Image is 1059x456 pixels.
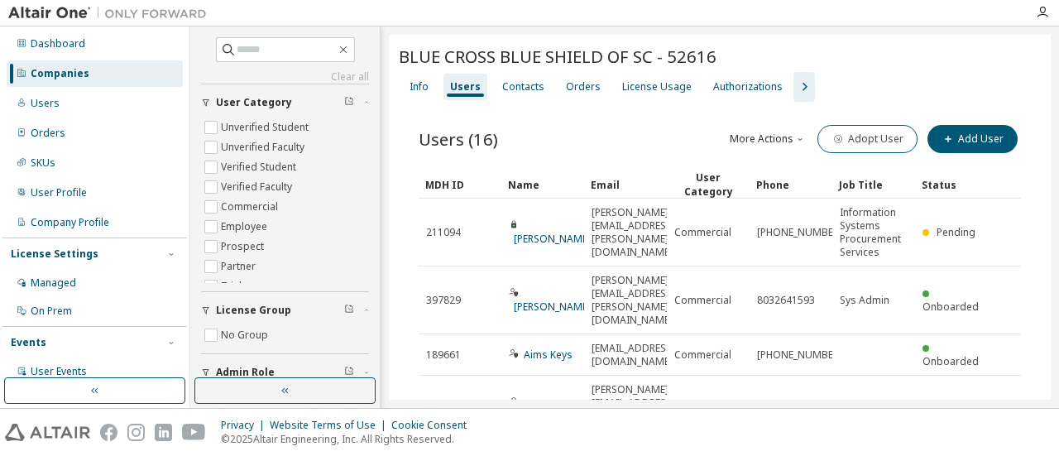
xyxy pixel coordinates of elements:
[622,80,692,94] div: License Usage
[221,118,312,137] label: Unverified Student
[673,170,743,199] div: User Category
[502,80,544,94] div: Contacts
[566,80,601,94] div: Orders
[31,216,109,229] div: Company Profile
[31,127,65,140] div: Orders
[839,171,908,198] div: Job Title
[221,432,477,446] p: © 2025 Altair Engineering, Inc. All Rights Reserved.
[713,80,783,94] div: Authorizations
[817,125,918,153] button: Adopt User
[201,354,369,391] button: Admin Role
[344,96,354,109] span: Clear filter
[344,366,354,379] span: Clear filter
[216,96,292,109] span: User Category
[201,84,369,121] button: User Category
[592,206,675,259] span: [PERSON_NAME][EMAIL_ADDRESS][PERSON_NAME][DOMAIN_NAME]
[5,424,90,441] img: altair_logo.svg
[450,80,481,94] div: Users
[592,274,675,327] span: [PERSON_NAME][EMAIL_ADDRESS][PERSON_NAME][DOMAIN_NAME]
[8,5,215,22] img: Altair One
[221,237,267,257] label: Prospect
[11,336,46,349] div: Events
[182,424,206,441] img: youtube.svg
[221,217,271,237] label: Employee
[840,206,908,259] span: Information Systems Procurement Services
[216,366,275,379] span: Admin Role
[514,232,591,246] a: [PERSON_NAME]
[922,171,991,198] div: Status
[31,276,76,290] div: Managed
[127,424,145,441] img: instagram.svg
[216,304,291,317] span: License Group
[922,354,979,368] span: Onboarded
[221,177,295,197] label: Verified Faculty
[757,348,842,362] span: [PHONE_NUMBER]
[221,325,271,345] label: No Group
[31,67,89,80] div: Companies
[922,300,979,314] span: Onboarded
[31,97,60,110] div: Users
[425,171,495,198] div: MDH ID
[757,294,815,307] span: 8032641593
[201,70,369,84] a: Clear all
[31,365,87,378] div: User Events
[592,342,675,368] span: [EMAIL_ADDRESS][DOMAIN_NAME]
[221,137,308,157] label: Unverified Faculty
[508,171,577,198] div: Name
[426,348,461,362] span: 189661
[410,80,429,94] div: Info
[31,305,72,318] div: On Prem
[344,304,354,317] span: Clear filter
[155,424,172,441] img: linkedin.svg
[674,348,731,362] span: Commercial
[31,156,55,170] div: SKUs
[937,225,975,239] span: Pending
[221,257,259,276] label: Partner
[592,383,675,436] span: [PERSON_NAME][EMAIL_ADDRESS][PERSON_NAME][DOMAIN_NAME]
[927,125,1018,153] button: Add User
[11,247,98,261] div: License Settings
[221,197,281,217] label: Commercial
[426,226,461,239] span: 211094
[524,348,573,362] a: Aims Keys
[201,292,369,329] button: License Group
[840,294,889,307] span: Sys Admin
[419,127,498,151] span: Users (16)
[591,171,660,198] div: Email
[221,419,270,432] div: Privacy
[221,276,245,296] label: Trial
[221,157,299,177] label: Verified Student
[391,419,477,432] div: Cookie Consent
[514,300,591,314] a: [PERSON_NAME]
[757,226,842,239] span: [PHONE_NUMBER]
[31,186,87,199] div: User Profile
[674,226,731,239] span: Commercial
[399,45,716,68] span: BLUE CROSS BLUE SHIELD OF SC - 52616
[728,125,807,153] button: More Actions
[100,424,117,441] img: facebook.svg
[270,419,391,432] div: Website Terms of Use
[31,37,85,50] div: Dashboard
[756,171,826,198] div: Phone
[674,294,731,307] span: Commercial
[426,294,461,307] span: 397829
